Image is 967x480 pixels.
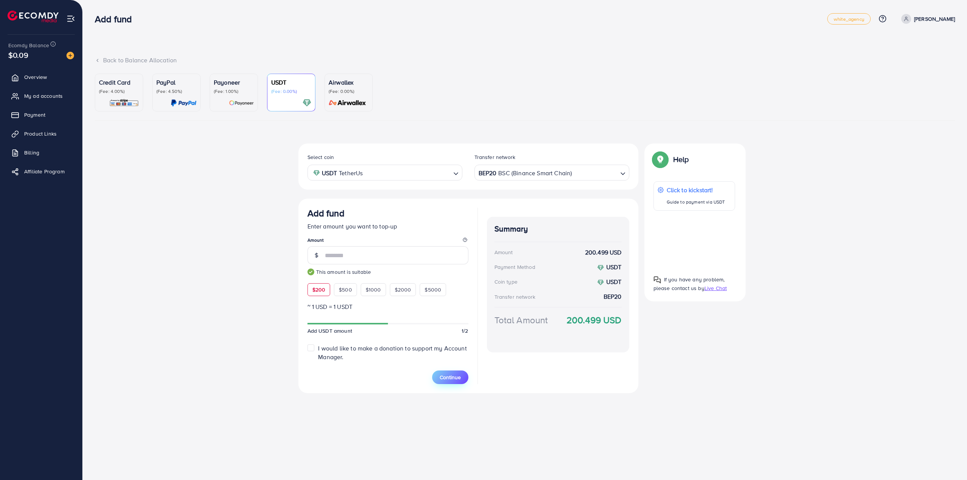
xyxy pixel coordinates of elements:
span: My ad accounts [24,92,63,100]
input: Search for option [365,167,450,179]
a: Billing [6,145,77,160]
img: menu [66,14,75,23]
img: Popup guide [653,153,667,166]
strong: USDT [606,278,622,286]
small: This amount is suitable [307,268,468,276]
div: Search for option [474,165,629,180]
img: coin [597,279,604,286]
div: Total Amount [494,313,548,327]
input: Search for option [573,167,617,179]
label: Transfer network [474,153,516,161]
img: coin [313,170,320,176]
img: Popup guide [653,276,661,284]
p: (Fee: 0.00%) [271,88,311,94]
span: $1000 [366,286,381,293]
iframe: Chat [935,446,961,474]
span: Affiliate Program [24,168,65,175]
p: (Fee: 0.00%) [329,88,369,94]
span: I would like to make a donation to support my Account Manager. [318,344,467,361]
div: Transfer network [494,293,536,301]
span: TetherUs [339,168,363,179]
span: Continue [440,374,461,381]
strong: BEP20 [604,292,622,301]
img: image [66,52,74,59]
div: Search for option [307,165,462,180]
span: $2000 [395,286,411,293]
p: Enter amount you want to top-up [307,222,468,231]
p: Credit Card [99,78,139,87]
strong: 200.499 USD [567,313,622,327]
strong: USDT [322,168,337,179]
strong: USDT [606,263,622,271]
p: (Fee: 1.00%) [214,88,254,94]
p: Help [673,155,689,164]
label: Select coin [307,153,334,161]
span: $0.09 [8,49,28,60]
a: Product Links [6,126,77,141]
legend: Amount [307,237,468,246]
p: USDT [271,78,311,87]
a: Overview [6,69,77,85]
span: $500 [339,286,352,293]
p: [PERSON_NAME] [914,14,955,23]
div: Back to Balance Allocation [95,56,955,65]
button: Continue [432,370,468,384]
p: ~ 1 USD = 1 USDT [307,302,468,311]
h4: Summary [494,224,622,234]
span: BSC (Binance Smart Chain) [498,168,572,179]
p: Guide to payment via USDT [667,198,725,207]
span: If you have any problem, please contact us by [653,276,725,292]
p: PayPal [156,78,196,87]
h3: Add fund [307,208,344,219]
strong: BEP20 [479,168,497,179]
span: Overview [24,73,47,81]
p: (Fee: 4.50%) [156,88,196,94]
span: $5000 [425,286,441,293]
img: card [171,99,196,107]
span: 1/2 [462,327,468,335]
strong: 200.499 USD [585,248,622,257]
span: $200 [312,286,326,293]
span: Live Chat [704,284,727,292]
img: coin [597,264,604,271]
h3: Add fund [95,14,138,25]
a: white_agency [827,13,871,25]
a: My ad accounts [6,88,77,103]
p: Airwallex [329,78,369,87]
span: Ecomdy Balance [8,42,49,49]
img: card [303,99,311,107]
a: Payment [6,107,77,122]
img: card [326,99,369,107]
img: card [109,99,139,107]
p: Payoneer [214,78,254,87]
div: Payment Method [494,263,535,271]
div: Coin type [494,278,517,286]
a: [PERSON_NAME] [898,14,955,24]
img: logo [8,11,59,22]
span: Product Links [24,130,57,137]
span: Payment [24,111,45,119]
img: card [229,99,254,107]
span: Billing [24,149,39,156]
img: guide [307,269,314,275]
span: Add USDT amount [307,327,352,335]
div: Amount [494,248,513,256]
a: Affiliate Program [6,164,77,179]
p: (Fee: 4.00%) [99,88,139,94]
p: Click to kickstart! [667,185,725,194]
span: white_agency [834,17,864,22]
